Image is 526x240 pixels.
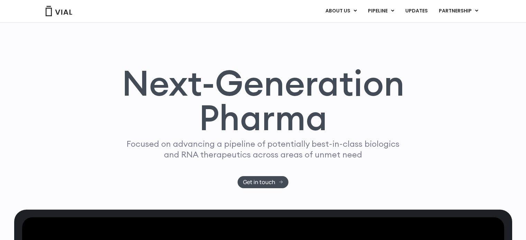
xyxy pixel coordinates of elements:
img: Vial Logo [45,6,73,16]
a: Get in touch [238,176,288,188]
a: ABOUT USMenu Toggle [320,5,362,17]
a: UPDATES [400,5,433,17]
h1: Next-Generation Pharma [113,66,413,135]
a: PARTNERSHIPMenu Toggle [433,5,484,17]
span: Get in touch [243,180,275,185]
p: Focused on advancing a pipeline of potentially best-in-class biologics and RNA therapeutics acros... [124,138,403,160]
a: PIPELINEMenu Toggle [362,5,399,17]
